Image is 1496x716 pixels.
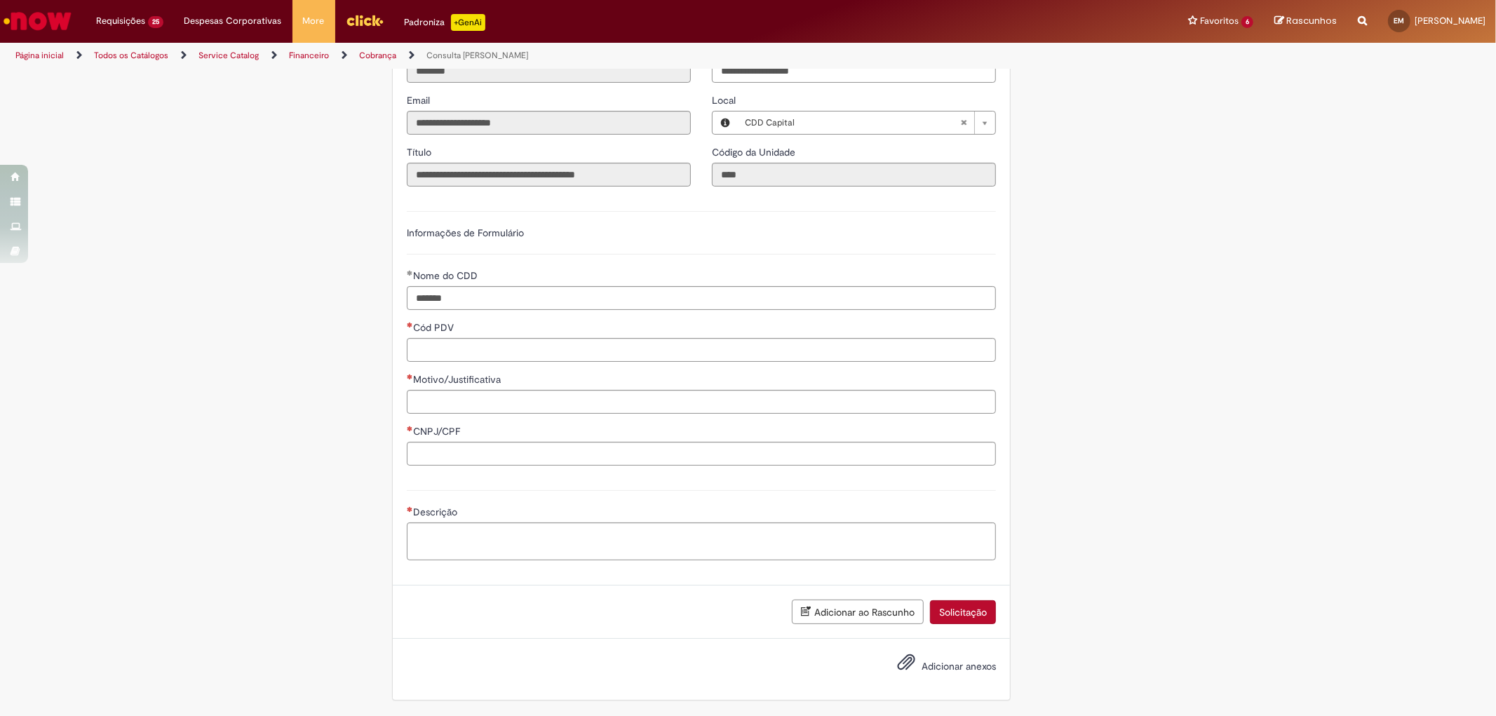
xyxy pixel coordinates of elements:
[953,112,974,134] abbr: Limpar campo Local
[359,50,396,61] a: Cobrança
[712,146,798,158] span: Somente leitura - Código da Unidade
[407,390,996,414] input: Motivo/Justificativa
[407,322,413,327] span: Necessários
[413,506,460,518] span: Descrição
[407,374,413,379] span: Necessários
[712,163,996,187] input: Código da Unidade
[94,50,168,61] a: Todos os Catálogos
[407,286,996,310] input: Nome do CDD
[413,321,457,334] span: Cód PDV
[407,506,413,512] span: Necessários
[1274,15,1337,28] a: Rascunhos
[792,600,924,624] button: Adicionar ao Rascunho
[407,93,433,107] label: Somente leitura - Email
[712,59,996,83] input: Telefone de Contato
[413,373,504,386] span: Motivo/Justificativa
[712,145,798,159] label: Somente leitura - Código da Unidade
[713,112,738,134] button: Local, Visualizar este registro CDD Capital
[407,145,434,159] label: Somente leitura - Título
[303,14,325,28] span: More
[1241,16,1253,28] span: 6
[1415,15,1485,27] span: [PERSON_NAME]
[407,442,996,466] input: CNPJ/CPF
[451,14,485,31] p: +GenAi
[346,10,384,31] img: click_logo_yellow_360x200.png
[407,338,996,362] input: Cód PDV
[407,59,691,83] input: ID
[198,50,259,61] a: Service Catalog
[407,111,691,135] input: Email
[11,43,987,69] ul: Trilhas de página
[413,425,463,438] span: CNPJ/CPF
[15,50,64,61] a: Página inicial
[407,426,413,431] span: Necessários
[289,50,329,61] a: Financeiro
[738,112,995,134] a: CDD CapitalLimpar campo Local
[745,112,960,134] span: CDD Capital
[407,227,524,239] label: Informações de Formulário
[922,660,996,673] span: Adicionar anexos
[712,94,739,107] span: Local
[930,600,996,624] button: Solicitação
[1200,14,1239,28] span: Favoritos
[407,522,996,560] textarea: Descrição
[184,14,282,28] span: Despesas Corporativas
[894,649,919,682] button: Adicionar anexos
[1394,16,1405,25] span: EM
[148,16,163,28] span: 25
[407,270,413,276] span: Obrigatório Preenchido
[407,163,691,187] input: Título
[413,269,480,282] span: Nome do CDD
[426,50,528,61] a: Consulta [PERSON_NAME]
[1286,14,1337,27] span: Rascunhos
[96,14,145,28] span: Requisições
[1,7,74,35] img: ServiceNow
[405,14,485,31] div: Padroniza
[407,94,433,107] span: Somente leitura - Email
[407,146,434,158] span: Somente leitura - Título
